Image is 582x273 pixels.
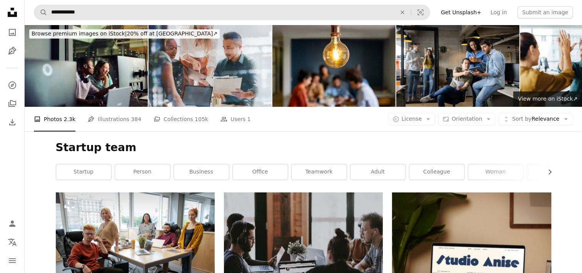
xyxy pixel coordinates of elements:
button: Visual search [411,5,430,20]
a: startup [56,164,111,180]
a: Collections [5,96,20,111]
span: 20% off at [GEOGRAPHIC_DATA] ↗ [32,30,217,37]
span: 384 [131,115,142,123]
span: License [402,116,422,122]
span: Relevance [512,115,559,123]
a: Explore [5,78,20,93]
button: Submit an image [517,6,573,19]
a: Download History [5,115,20,130]
img: Programmers working together on a computer in office discussing a project [25,25,148,107]
h1: Startup team [56,141,551,155]
a: Users 1 [220,107,251,131]
img: Business people working with a digital tablet in a meeting [148,25,272,107]
a: team [527,164,582,180]
img: Business idea [272,25,395,107]
a: Group of intercultural business people gathered by table in office against window for brainstormi... [56,242,215,249]
button: scroll list to the right [543,164,551,180]
a: Illustrations 384 [88,107,141,131]
span: View more on iStock ↗ [518,96,577,102]
a: Browse premium images on iStock|20% off at [GEOGRAPHIC_DATA]↗ [25,25,224,43]
a: person [115,164,170,180]
button: Language [5,234,20,250]
a: colleague [409,164,464,180]
button: Menu [5,253,20,268]
a: adult [350,164,405,180]
a: Photos [5,25,20,40]
span: Browse premium images on iStock | [32,30,127,37]
a: View more on iStock↗ [513,91,582,107]
button: Sort byRelevance [499,113,573,125]
a: Log in / Sign up [5,216,20,231]
img: Group of workers working at a creative office [396,25,519,107]
a: woman [468,164,523,180]
a: selective focus photography of people sits in front of table inside room [224,244,383,251]
a: Home — Unsplash [5,5,20,22]
a: Get Unsplash+ [436,6,486,19]
span: 1 [247,115,251,123]
a: Log in [486,6,511,19]
a: Collections 105k [153,107,208,131]
button: License [388,113,435,125]
span: 105k [195,115,208,123]
span: Sort by [512,116,531,122]
a: teamwork [292,164,347,180]
span: Orientation [452,116,482,122]
button: Search Unsplash [34,5,47,20]
form: Find visuals sitewide [34,5,430,20]
a: Illustrations [5,43,20,59]
a: business [174,164,229,180]
a: office [233,164,288,180]
button: Clear [394,5,411,20]
button: Orientation [438,113,495,125]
